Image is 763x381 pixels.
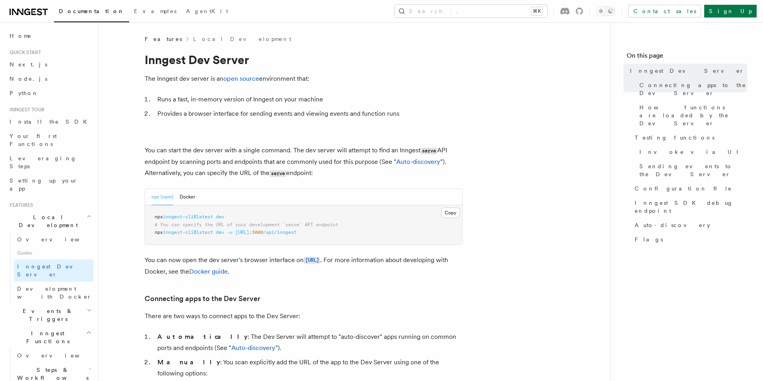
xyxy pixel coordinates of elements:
[6,304,93,326] button: Events & Triggers
[639,148,745,156] span: Invoke via UI
[181,2,233,21] a: AgentKit
[155,94,463,105] li: Runs a fast, in-memory version of Inngest on your machine
[6,151,93,173] a: Leveraging Steps
[10,32,32,40] span: Home
[6,329,86,345] span: Inngest Functions
[635,185,732,192] span: Configuration file
[6,57,93,72] a: Next.js
[6,115,93,129] a: Install the SDK
[227,229,232,235] span: -u
[231,344,275,352] a: Auto-discovery
[223,75,259,82] a: open source
[704,5,757,17] a: Sign Up
[420,148,437,154] code: serve
[635,134,715,142] span: Testing functions
[531,7,542,15] kbd: ⌘K
[163,214,213,220] span: inngest-cli@latest
[14,247,93,259] span: Guides
[639,81,747,97] span: Connecting apps to the Dev Server
[627,51,747,64] h4: On this page
[6,326,93,348] button: Inngest Functions
[631,196,747,218] a: Inngest SDK debug endpoint
[10,76,47,82] span: Node.js
[145,311,463,322] p: There are two ways to connect apps to the Dev Server:
[6,210,93,232] button: Local Development
[17,286,92,300] span: Development with Docker
[235,229,252,235] span: [URL]:
[189,268,228,275] a: Docker guide
[636,100,747,130] a: How functions are loaded by the Dev Server
[636,159,747,181] a: Sending events to the Dev Server
[151,189,173,205] button: npx (npm)
[14,259,93,282] a: Inngest Dev Server
[396,158,440,165] a: Auto-discovery
[636,145,747,159] a: Invoke via UI
[6,129,93,151] a: Your first Functions
[304,256,320,264] a: [URL]
[59,8,124,14] span: Documentation
[6,232,93,304] div: Local Development
[10,90,39,96] span: Python
[157,358,220,366] strong: Manually
[631,181,747,196] a: Configuration file
[635,235,663,243] span: Flags
[6,107,45,113] span: Inngest tour
[145,255,463,277] p: You can now open the dev server's browser interface on . For more information about developing wi...
[636,78,747,100] a: Connecting apps to the Dev Server
[155,214,163,220] span: npx
[639,162,747,178] span: Sending events to the Dev Server
[10,119,92,125] span: Install the SDK
[441,208,460,218] button: Copy
[6,86,93,100] a: Python
[129,2,181,21] a: Examples
[631,232,747,247] a: Flags
[145,52,463,67] h1: Inngest Dev Server
[134,8,176,14] span: Examples
[630,67,744,75] span: Inngest Dev Server
[10,155,77,169] span: Leveraging Steps
[155,229,163,235] span: npx
[186,8,228,14] span: AgentKit
[155,108,463,119] li: Provides a browser interface for sending events and viewing events and function runs
[395,5,547,17] button: Search...⌘K
[145,73,463,84] p: The Inngest dev server is an environment that:
[6,173,93,196] a: Setting up your app
[6,72,93,86] a: Node.js
[6,307,87,323] span: Events & Triggers
[627,64,747,78] a: Inngest Dev Server
[17,236,99,243] span: Overview
[10,133,57,147] span: Your first Functions
[10,61,47,68] span: Next.js
[155,222,338,227] span: # You can specify the URL of your development `serve` API endpoint
[17,263,85,278] span: Inngest Dev Server
[145,145,463,179] p: You can start the dev server with a single command. The dev server will attempt to find an Innges...
[628,5,701,17] a: Contact sales
[14,232,93,247] a: Overview
[631,130,747,145] a: Testing functions
[6,213,87,229] span: Local Development
[304,257,320,264] code: [URL]
[263,229,296,235] span: /api/inngest
[10,177,78,192] span: Setting up your app
[17,352,99,359] span: Overview
[193,35,291,43] a: Local Development
[155,331,463,354] li: : The Dev Server will attempt to "auto-discover" apps running on common ports and endpoints (See ...
[596,6,615,16] button: Toggle dark mode
[635,221,710,229] span: Auto-discovery
[145,293,260,304] a: Connecting apps to the Dev Server
[157,333,248,340] strong: Automatically
[635,199,747,215] span: Inngest SDK debug endpoint
[216,214,224,220] span: dev
[252,229,263,235] span: 3000
[14,348,93,363] a: Overview
[216,229,224,235] span: dev
[180,189,195,205] button: Docker
[6,29,93,43] a: Home
[6,49,41,56] span: Quick start
[14,282,93,304] a: Development with Docker
[269,170,286,177] code: serve
[6,202,33,208] span: Features
[163,229,213,235] span: inngest-cli@latest
[639,103,747,127] span: How functions are loaded by the Dev Server
[631,218,747,232] a: Auto-discovery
